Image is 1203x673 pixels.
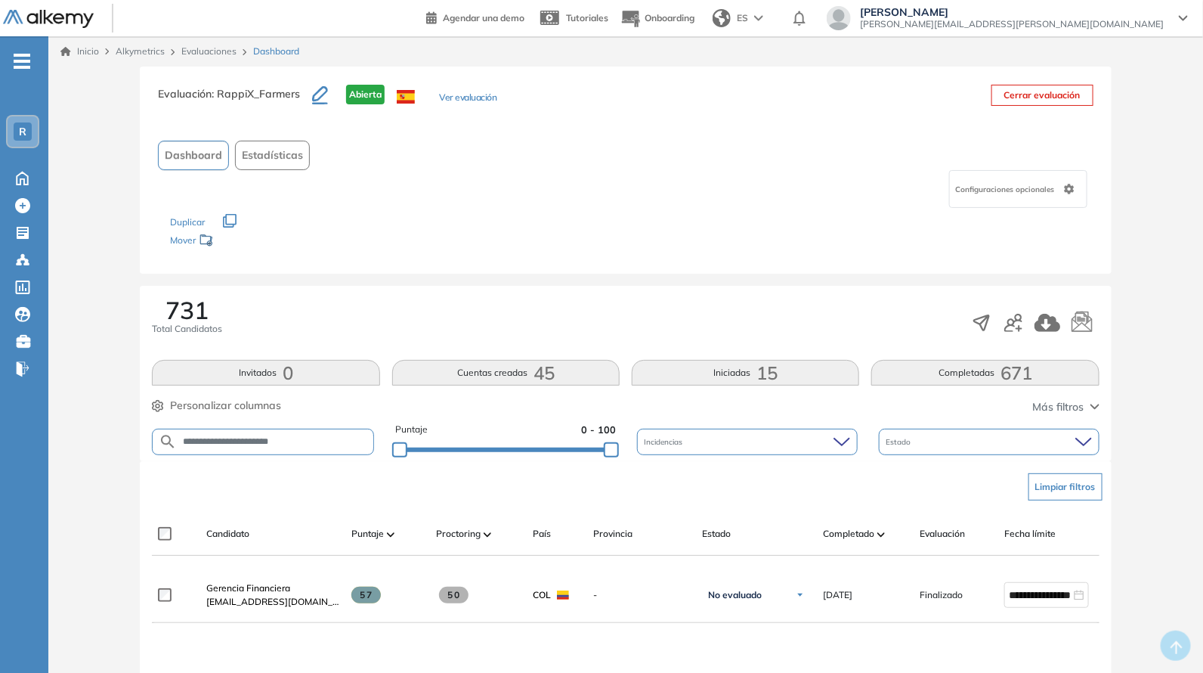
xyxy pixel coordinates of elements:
[879,429,1099,455] div: Estado
[581,423,616,437] span: 0 - 100
[1028,473,1102,501] button: Limpiar filtros
[235,141,310,170] button: Estadísticas
[170,228,321,256] div: Mover
[920,588,963,602] span: Finalizado
[991,85,1093,106] button: Cerrar evaluación
[1033,399,1099,415] button: Más filtros
[620,2,694,35] button: Onboarding
[860,6,1164,18] span: [PERSON_NAME]
[949,170,1087,208] div: Configuraciones opcionales
[14,60,30,63] i: -
[920,527,965,541] span: Evaluación
[165,147,222,163] span: Dashboard
[593,588,690,602] span: -
[566,12,608,23] span: Tutoriales
[158,141,229,170] button: Dashboard
[533,588,551,602] span: COL
[439,587,469,603] span: 50
[116,45,165,57] span: Alkymetrics
[170,216,205,228] span: Duplicar
[637,429,858,455] div: Incidencias
[754,15,763,21] img: arrow
[152,322,222,336] span: Total Candidatos
[206,595,339,609] span: [EMAIL_ADDRESS][DOMAIN_NAME]
[713,9,731,27] img: world
[484,532,491,537] img: [missing "en.ARROW_ALT" translation]
[956,184,1058,195] span: Configuraciones opcionales
[242,147,303,163] span: Estadísticas
[181,45,237,57] a: Evaluaciones
[392,360,620,386] button: Cuentas creadas45
[871,360,1099,386] button: Completadas671
[1033,399,1084,415] span: Más filtros
[737,11,748,25] span: ES
[351,527,384,541] span: Puntaje
[533,527,551,541] span: País
[165,298,209,322] span: 731
[1004,527,1056,541] span: Fecha límite
[426,8,524,26] a: Agendar una demo
[351,587,381,603] span: 57
[206,582,290,594] span: Gerencia Financiera
[886,436,914,448] span: Estado
[19,126,26,138] span: R
[395,423,428,437] span: Puntaje
[823,527,874,541] span: Completado
[702,527,731,541] span: Estado
[632,360,859,386] button: Iniciadas15
[645,12,694,23] span: Onboarding
[152,398,281,414] button: Personalizar columnas
[439,91,496,107] button: Ver evaluación
[206,527,249,541] span: Candidato
[206,582,339,595] a: Gerencia Financiera
[346,85,385,104] span: Abierta
[796,591,805,600] img: Ícono de flecha
[159,433,177,451] img: SEARCH_ALT
[708,589,762,601] span: No evaluado
[443,12,524,23] span: Agendar una demo
[645,436,686,448] span: Incidencias
[152,360,379,386] button: Invitados0
[253,45,299,58] span: Dashboard
[557,591,569,600] img: COL
[3,10,94,29] img: Logo
[60,45,99,58] a: Inicio
[158,85,312,116] h3: Evaluación
[397,90,415,104] img: ESP
[823,588,852,602] span: [DATE]
[593,527,632,541] span: Provincia
[436,527,481,541] span: Proctoring
[170,398,281,414] span: Personalizar columnas
[860,18,1164,30] span: [PERSON_NAME][EMAIL_ADDRESS][PERSON_NAME][DOMAIN_NAME]
[212,87,300,101] span: : RappiX_Farmers
[387,532,394,537] img: [missing "en.ARROW_ALT" translation]
[877,532,885,537] img: [missing "en.ARROW_ALT" translation]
